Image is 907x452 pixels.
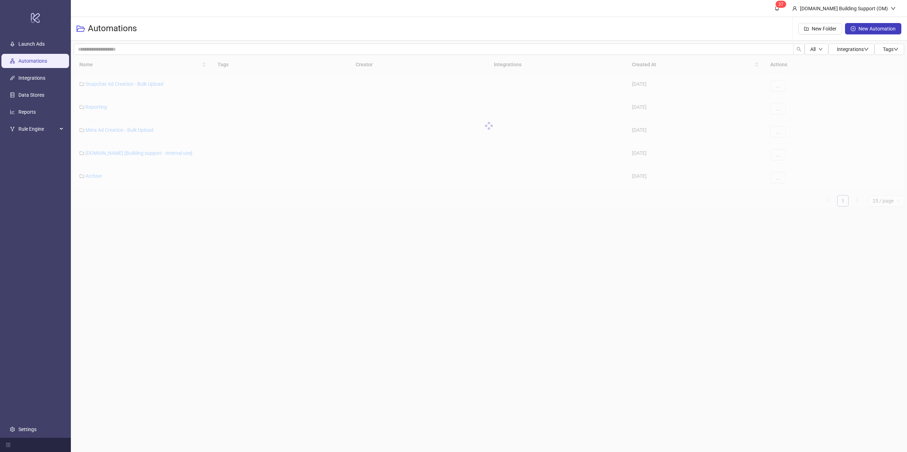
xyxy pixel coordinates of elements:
span: bell [774,6,779,11]
h3: Automations [88,23,137,34]
a: Automations [18,58,47,64]
button: Alldown [805,44,828,55]
span: All [810,46,816,52]
span: user [792,6,797,11]
button: New Automation [845,23,901,34]
a: Data Stores [18,92,44,98]
span: down [818,47,823,51]
div: [DOMAIN_NAME] Building Support (OM) [797,5,891,12]
a: Launch Ads [18,41,45,47]
span: Rule Engine [18,122,57,136]
span: down [864,47,869,52]
button: Tagsdown [874,44,904,55]
span: New Folder [812,26,836,32]
span: down [891,6,896,11]
span: search [796,47,801,52]
span: plus-circle [851,26,856,31]
span: down [894,47,898,52]
sup: 37 [776,1,786,8]
span: folder-open [77,24,85,33]
a: Integrations [18,75,45,81]
span: fork [10,126,15,131]
span: 7 [781,2,783,7]
span: folder-add [804,26,809,31]
span: Integrations [837,46,869,52]
span: New Automation [858,26,896,32]
a: Reports [18,109,36,115]
span: 3 [778,2,781,7]
button: Integrationsdown [828,44,874,55]
span: menu-fold [6,442,11,447]
span: Tags [883,46,898,52]
button: New Folder [798,23,842,34]
a: Settings [18,426,36,432]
